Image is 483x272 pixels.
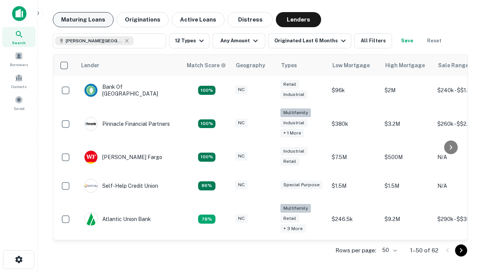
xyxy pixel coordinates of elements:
[280,157,299,166] div: Retail
[280,181,323,189] div: Special Purpose
[2,71,35,91] a: Contacts
[328,172,381,200] td: $1.5M
[169,33,209,48] button: 12 Types
[85,151,97,164] img: picture
[77,55,182,76] th: Lender
[281,61,297,70] div: Types
[235,181,248,189] div: NC
[53,12,114,27] button: Maturing Loans
[328,76,381,105] td: $96k
[235,119,248,127] div: NC
[332,61,370,70] div: Low Mortgage
[198,153,215,162] div: Matching Properties: 14, hasApolloMatch: undefined
[280,224,306,233] div: + 3 more
[84,83,175,97] div: Bank Of [GEOGRAPHIC_DATA]
[84,179,158,193] div: Self-help Credit Union
[274,36,348,45] div: Originated Last 6 Months
[14,105,25,111] span: Saved
[328,200,381,238] td: $246.5k
[381,143,434,172] td: $500M
[280,147,308,156] div: Industrial
[235,152,248,161] div: NC
[2,93,35,113] a: Saved
[2,49,35,69] a: Borrowers
[381,55,434,76] th: High Mortgage
[198,119,215,128] div: Matching Properties: 23, hasApolloMatch: undefined
[276,12,321,27] button: Lenders
[235,214,248,223] div: NC
[280,119,308,127] div: Industrial
[187,61,225,70] h6: Match Score
[236,61,265,70] div: Geography
[85,84,97,97] img: picture
[85,213,97,226] img: picture
[85,117,97,130] img: picture
[422,33,446,48] button: Reset
[85,179,97,192] img: picture
[381,200,434,238] td: $9.2M
[280,90,308,99] div: Industrial
[84,212,151,226] div: Atlantic Union Bank
[182,55,231,76] th: Capitalize uses an advanced AI algorithm to match your search with the best lender. The match sco...
[117,12,169,27] button: Originations
[328,105,381,143] td: $380k
[280,108,311,117] div: Multifamily
[395,33,419,48] button: Save your search to get updates of matches that match your search criteria.
[328,143,381,172] td: $7.5M
[381,172,434,200] td: $1.5M
[198,215,215,224] div: Matching Properties: 10, hasApolloMatch: undefined
[381,105,434,143] td: $3.2M
[438,61,469,70] div: Sale Range
[66,37,122,44] span: [PERSON_NAME][GEOGRAPHIC_DATA], [GEOGRAPHIC_DATA]
[212,33,265,48] button: Any Amount
[280,80,299,89] div: Retail
[12,6,26,21] img: capitalize-icon.png
[187,61,226,70] div: Capitalize uses an advanced AI algorithm to match your search with the best lender. The match sco...
[379,245,398,256] div: 50
[172,12,225,27] button: Active Loans
[198,181,215,190] div: Matching Properties: 11, hasApolloMatch: undefined
[277,55,328,76] th: Types
[385,61,425,70] div: High Mortgage
[354,33,392,48] button: All Filters
[268,33,351,48] button: Originated Last 6 Months
[84,117,170,131] div: Pinnacle Financial Partners
[228,12,273,27] button: Distress
[381,76,434,105] td: $2M
[455,244,467,257] button: Go to next page
[10,62,28,68] span: Borrowers
[410,246,438,255] p: 1–50 of 62
[235,85,248,94] div: NC
[11,83,26,90] span: Contacts
[12,40,26,46] span: Search
[198,86,215,95] div: Matching Properties: 14, hasApolloMatch: undefined
[84,150,162,164] div: [PERSON_NAME] Fargo
[445,187,483,224] iframe: Chat Widget
[2,27,35,47] a: Search
[81,61,99,70] div: Lender
[328,55,381,76] th: Low Mortgage
[280,204,311,213] div: Multifamily
[280,129,304,138] div: + 1 more
[280,214,299,223] div: Retail
[335,246,376,255] p: Rows per page:
[231,55,277,76] th: Geography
